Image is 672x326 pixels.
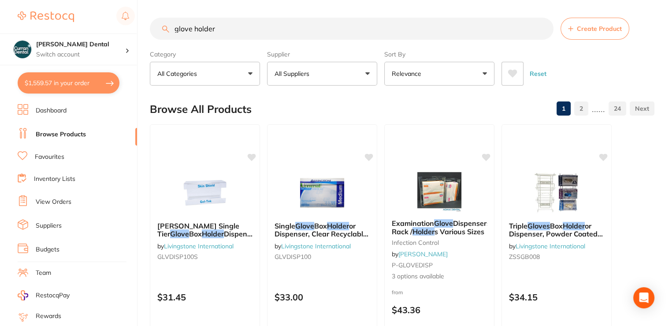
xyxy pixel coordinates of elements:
span: from [392,289,403,296]
span: Box [189,229,202,238]
span: by [157,242,234,250]
img: Triple Gloves Box Holder or Dispenser, Powder Coated Iron Wire, Inner Dimension 48(L) x 20(W) x 1... [528,171,585,215]
a: Dashboard [36,106,67,115]
span: by [509,242,585,250]
small: infection control [392,239,487,246]
a: RestocqPay [18,290,70,300]
a: Team [36,269,51,277]
button: All Suppliers [267,62,377,86]
input: Search Products [150,18,553,40]
a: Restocq Logo [18,7,74,27]
a: 1 [557,100,571,117]
button: Reset [527,62,549,86]
a: 2 [574,100,588,117]
button: Create Product [561,18,629,40]
h4: Curran Dental [36,40,125,49]
span: Single [275,221,295,230]
label: Sort By [384,50,494,58]
span: Dispensers Rack / [392,219,490,236]
span: ZSSGB008 [509,253,540,261]
label: Supplier [267,50,377,58]
div: Open Intercom Messenger [633,287,654,308]
span: by [392,250,448,258]
a: Rewards [36,312,61,321]
img: Curran Dental [14,41,31,58]
span: by [275,242,351,250]
em: Glove [170,229,189,238]
a: Inventory Lists [34,175,75,184]
img: Restocq Logo [18,11,74,22]
em: Glove [295,221,314,230]
p: All Suppliers [275,69,313,78]
img: RestocqPay [18,290,28,300]
b: Single Glove Box Holder or Dispenser, Clear Recyclable Plastic, Fits All our Brands and Most Bran... [275,222,370,238]
span: Triple [509,221,527,230]
em: Gloves [527,221,550,230]
b: Triple Gloves Box Holder or Dispenser, Powder Coated Iron Wire, Inner Dimension 48(L) x 20(W) x 1... [509,222,604,238]
p: $43.36 [392,305,487,315]
span: [PERSON_NAME] Single Tier [157,221,239,238]
p: $33.00 [275,292,370,302]
span: Create Product [577,25,622,32]
button: Relevance [384,62,494,86]
a: [PERSON_NAME] [398,250,448,258]
button: $1,559.57 in your order [18,72,119,94]
p: $34.15 [509,292,604,302]
b: Livingstone Single Tier Glove Box Holder Dispenser, Inner Dimension: 25 x 14 x 10cm, Clear Plasti... [157,222,252,238]
span: RestocqPay [36,291,70,300]
span: s Various Sizes [434,227,484,236]
span: Examination [392,219,434,228]
h2: Browse All Products [150,103,252,116]
img: Livingstone Single Tier Glove Box Holder Dispenser, Inner Dimension: 25 x 14 x 10cm, Clear Plasti... [176,171,234,215]
a: View Orders [36,198,71,206]
p: $31.45 [157,292,252,302]
span: Box [550,221,563,230]
img: Single Glove Box Holder or Dispenser, Clear Recyclable Plastic, Fits All our Brands and Most Bran... [293,171,351,215]
p: Switch account [36,50,125,59]
a: Budgets [36,245,59,254]
span: P-GLOVEDISP [392,261,433,269]
a: Livingstone International [164,242,234,250]
p: ...... [592,104,605,114]
em: Holder [412,227,434,236]
em: Holder [563,221,585,230]
em: Holder [327,221,349,230]
a: 24 [609,100,626,117]
span: 3 options available [392,272,487,281]
a: Favourites [35,153,64,161]
a: Livingstone International [281,242,351,250]
em: Holder [202,229,224,238]
span: Box [314,221,327,230]
span: GLVDISP100S [157,253,198,261]
a: Livingstone International [516,242,585,250]
em: Glove [434,219,453,228]
a: Suppliers [36,221,62,230]
button: All Categories [150,62,260,86]
p: All Categories [157,69,200,78]
p: Relevance [392,69,425,78]
label: Category [150,50,260,58]
a: Browse Products [36,130,86,139]
img: Examination Glove Dispensers Rack / Holders Various Sizes [411,168,468,212]
span: GLVDISP100 [275,253,311,261]
b: Examination Glove Dispensers Rack / Holders Various Sizes [392,219,487,236]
